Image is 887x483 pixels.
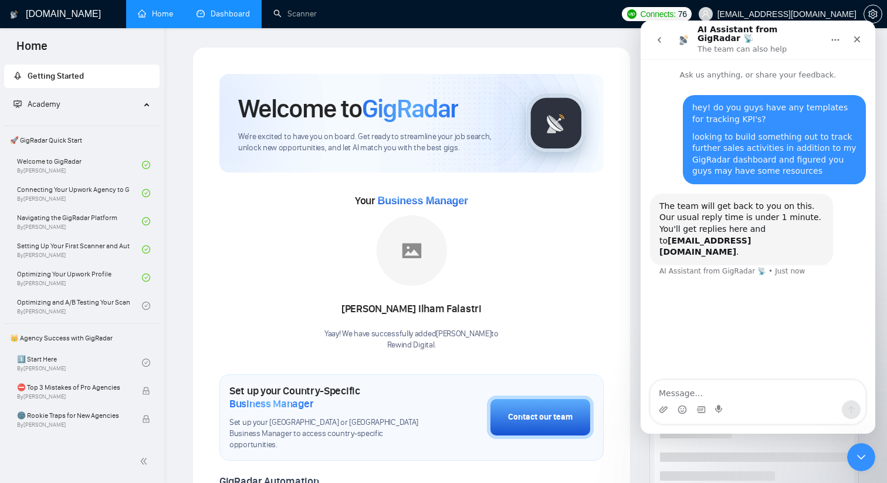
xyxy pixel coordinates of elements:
a: Welcome to GigRadarBy[PERSON_NAME] [17,152,142,178]
span: Academy [28,99,60,109]
span: Business Manager [377,195,468,207]
button: Contact our team [487,396,594,439]
a: homeHome [138,9,173,19]
span: lock [142,387,150,395]
img: upwork-logo.png [627,9,637,19]
span: 🚀 GigRadar Quick Start [5,129,158,152]
span: 🌚 Rookie Traps for New Agencies [17,410,130,421]
img: placeholder.png [377,215,447,286]
span: Academy [13,99,60,109]
span: check-circle [142,189,150,197]
span: By [PERSON_NAME] [17,421,130,428]
span: user [702,10,710,18]
div: Yaay! We have successfully added [PERSON_NAME] to [324,329,499,351]
a: searchScanner [273,9,317,19]
a: 1️⃣ Start HereBy[PERSON_NAME] [17,350,142,376]
button: setting [864,5,882,23]
span: Your [355,194,468,207]
a: Navigating the GigRadar PlatformBy[PERSON_NAME] [17,208,142,234]
h1: Set up your Country-Specific [229,384,428,410]
span: check-circle [142,245,150,254]
li: Getting Started [4,65,160,88]
span: ⛔ Top 3 Mistakes of Pro Agencies [17,381,130,393]
span: Set up your [GEOGRAPHIC_DATA] or [GEOGRAPHIC_DATA] Business Manager to access country-specific op... [229,417,428,451]
span: check-circle [142,302,150,310]
a: dashboardDashboard [197,9,250,19]
span: check-circle [142,273,150,282]
div: Contact our team [508,411,573,424]
img: gigradar-logo.png [527,94,585,153]
a: Setting Up Your First Scanner and Auto-BidderBy[PERSON_NAME] [17,237,142,262]
span: check-circle [142,161,150,169]
span: 76 [678,8,687,21]
a: setting [864,9,882,19]
span: Connects: [640,8,675,21]
h1: Welcome to [238,93,458,124]
span: check-circle [142,359,150,367]
iframe: Intercom live chat [641,21,875,434]
span: lock [142,415,150,423]
div: [PERSON_NAME] Ilham Falastri [324,299,499,319]
img: logo [10,5,18,24]
span: rocket [13,72,22,80]
span: check-circle [142,217,150,225]
a: Optimizing Your Upwork ProfileBy[PERSON_NAME] [17,265,142,291]
span: By [PERSON_NAME] [17,393,130,400]
span: ☠️ Fatal Traps for Solo Freelancers [17,438,130,450]
a: Optimizing and A/B Testing Your Scanner for Better ResultsBy[PERSON_NAME] [17,293,142,319]
span: We're excited to have you on board. Get ready to streamline your job search, unlock new opportuni... [238,131,507,154]
span: double-left [140,455,151,467]
span: Getting Started [28,71,84,81]
p: Rewind Digital . [324,340,499,351]
span: 👑 Agency Success with GigRadar [5,326,158,350]
a: Connecting Your Upwork Agency to GigRadarBy[PERSON_NAME] [17,180,142,206]
span: Home [7,38,57,62]
iframe: Intercom live chat [847,443,875,471]
span: GigRadar [362,93,458,124]
span: fund-projection-screen [13,100,22,108]
span: Business Manager [229,397,313,410]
